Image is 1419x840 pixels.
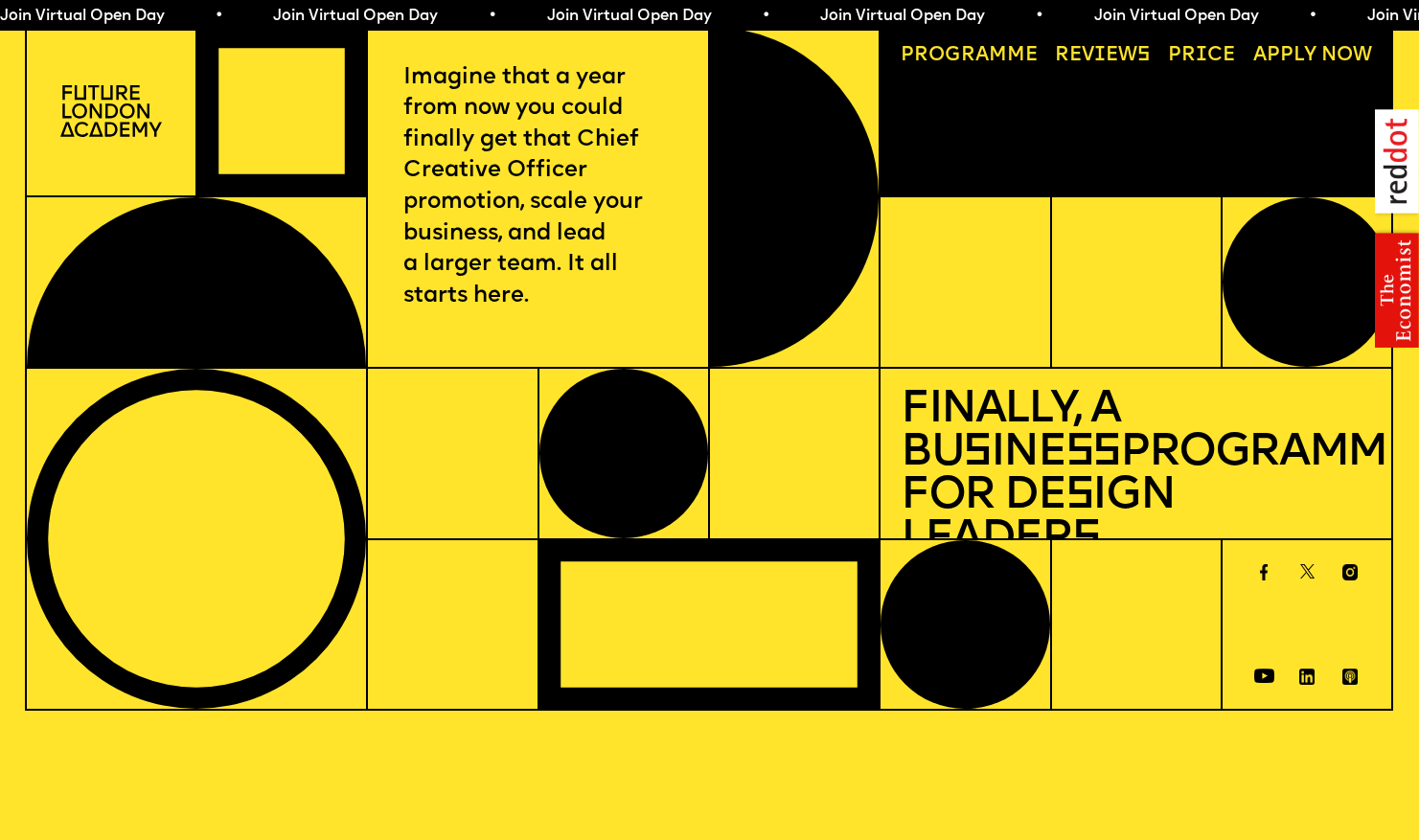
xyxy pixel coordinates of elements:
a: Apply now [1243,36,1382,76]
span: a [975,46,989,65]
a: Programme [891,36,1048,76]
h1: Finally, a Bu ine Programme for De ign Leader [901,389,1372,561]
span: • [1034,9,1042,24]
a: Reviews [1045,36,1160,76]
span: • [1307,9,1316,24]
span: • [760,9,768,24]
span: A [1253,46,1267,65]
span: ss [1065,430,1120,476]
span: s [1072,516,1100,562]
span: • [487,9,495,24]
a: Price [1158,36,1246,76]
p: Imagine that a year from now you could finally get that Chief Creative Officer promotion, scale y... [403,62,673,312]
span: • [213,9,221,24]
span: s [963,430,991,476]
span: s [1065,473,1093,519]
